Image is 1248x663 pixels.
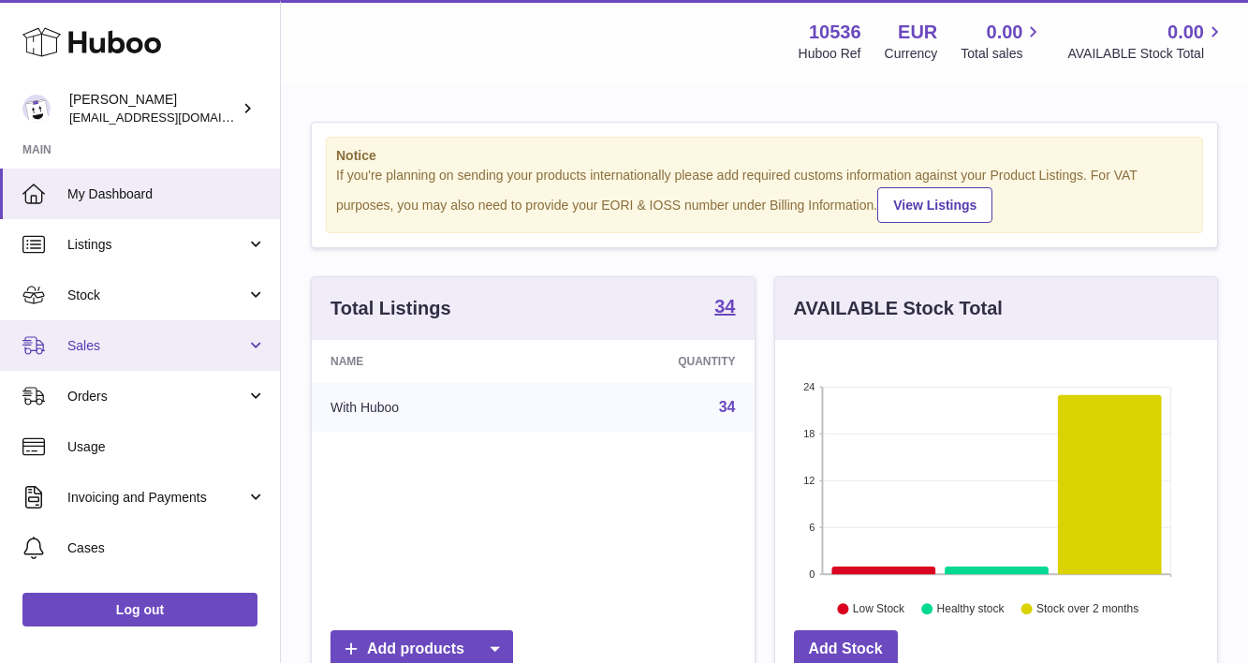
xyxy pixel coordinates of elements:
[67,489,246,507] span: Invoicing and Payments
[1067,45,1226,63] span: AVAILABLE Stock Total
[336,167,1193,223] div: If you're planning on sending your products internationally please add required customs informati...
[545,340,754,383] th: Quantity
[714,297,735,316] strong: 34
[714,297,735,319] a: 34
[1036,602,1138,615] text: Stock over 2 months
[794,296,1003,321] h3: AVAILABLE Stock Total
[312,340,545,383] th: Name
[67,185,266,203] span: My Dashboard
[336,147,1193,165] strong: Notice
[67,388,246,405] span: Orders
[809,522,815,533] text: 6
[961,45,1044,63] span: Total sales
[803,428,815,439] text: 18
[330,296,451,321] h3: Total Listings
[936,602,1005,615] text: Healthy stock
[22,95,51,123] img: riberoyepescamila@hotmail.com
[961,20,1044,63] a: 0.00 Total sales
[803,381,815,392] text: 24
[69,110,275,125] span: [EMAIL_ADDRESS][DOMAIN_NAME]
[312,383,545,432] td: With Huboo
[1067,20,1226,63] a: 0.00 AVAILABLE Stock Total
[69,91,238,126] div: [PERSON_NAME]
[885,45,938,63] div: Currency
[987,20,1023,45] span: 0.00
[67,337,246,355] span: Sales
[67,438,266,456] span: Usage
[1167,20,1204,45] span: 0.00
[803,475,815,486] text: 12
[67,287,246,304] span: Stock
[898,20,937,45] strong: EUR
[809,20,861,45] strong: 10536
[67,236,246,254] span: Listings
[719,399,736,415] a: 34
[67,539,266,557] span: Cases
[877,187,992,223] a: View Listings
[809,568,815,580] text: 0
[852,602,904,615] text: Low Stock
[22,593,257,626] a: Log out
[799,45,861,63] div: Huboo Ref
